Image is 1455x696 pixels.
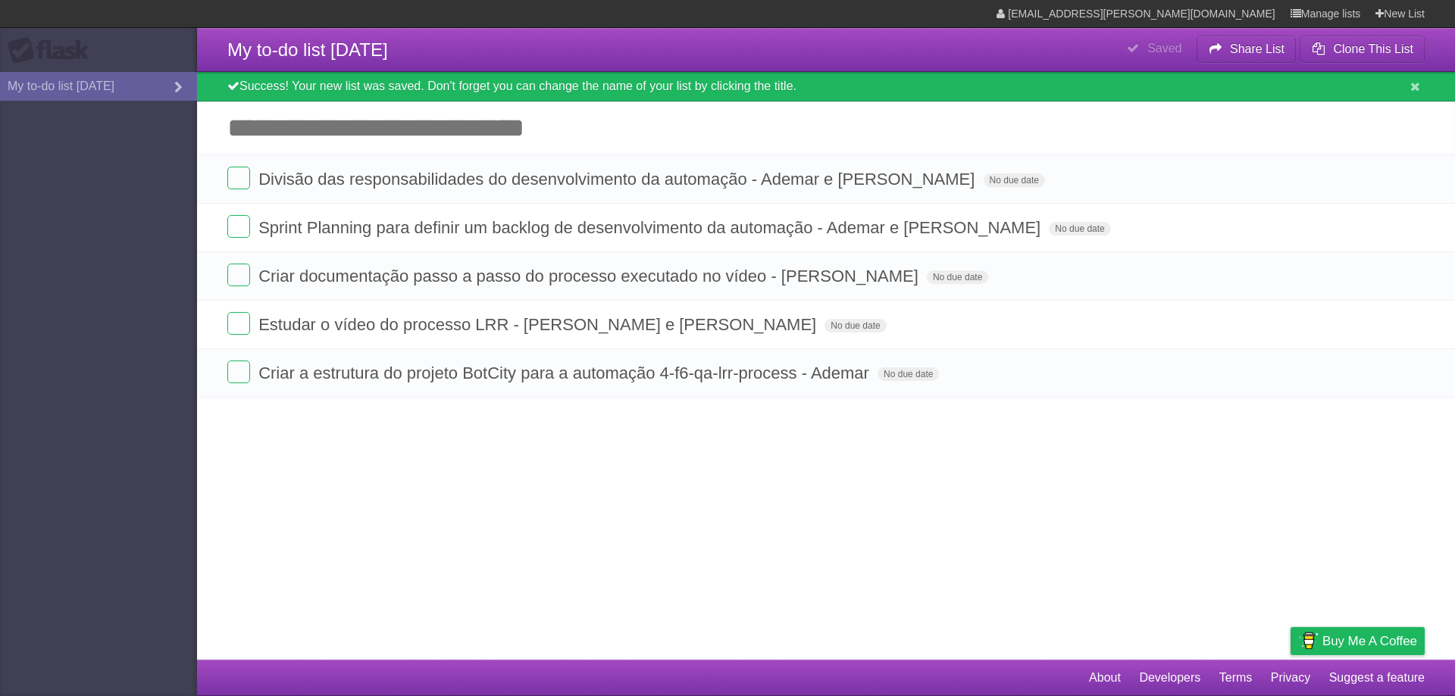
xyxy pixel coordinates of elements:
span: No due date [824,319,886,332]
button: Clone This List [1300,36,1425,63]
b: Share List [1230,42,1284,55]
a: About [1089,663,1121,692]
label: Done [227,215,250,238]
label: Done [227,264,250,286]
a: Developers [1139,663,1200,692]
span: My to-do list [DATE] [227,39,388,60]
img: Buy me a coffee [1298,628,1319,654]
button: Share List [1197,36,1297,63]
span: No due date [984,173,1045,187]
span: Buy me a coffee [1322,628,1417,654]
b: Clone This List [1333,42,1413,55]
label: Done [227,167,250,189]
span: No due date [1049,222,1110,236]
span: Estudar o vídeo do processo LRR - [PERSON_NAME] e [PERSON_NAME] [258,315,820,334]
span: Sprint Planning para definir um backlog de desenvolvimento da automação - Ademar e [PERSON_NAME] [258,218,1044,237]
div: Flask [8,37,99,64]
label: Done [227,360,250,383]
label: Done [227,312,250,335]
span: Criar documentação passo a passo do processo executado no vídeo - [PERSON_NAME] [258,267,922,286]
span: Criar a estrutura do projeto BotCity para a automação 4-f6-qa-lrr-process - Ademar [258,364,873,382]
b: Saved [1147,42,1181,55]
div: Success! Your new list was saved. Don't forget you can change the name of your list by clicking t... [197,72,1455,101]
a: Privacy [1271,663,1310,692]
a: Suggest a feature [1329,663,1425,692]
a: Buy me a coffee [1291,627,1425,655]
span: Divisão das responsabilidades do desenvolvimento da automação - Ademar e [PERSON_NAME] [258,170,978,189]
span: No due date [927,270,988,284]
a: Terms [1219,663,1253,692]
span: No due date [878,367,939,381]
